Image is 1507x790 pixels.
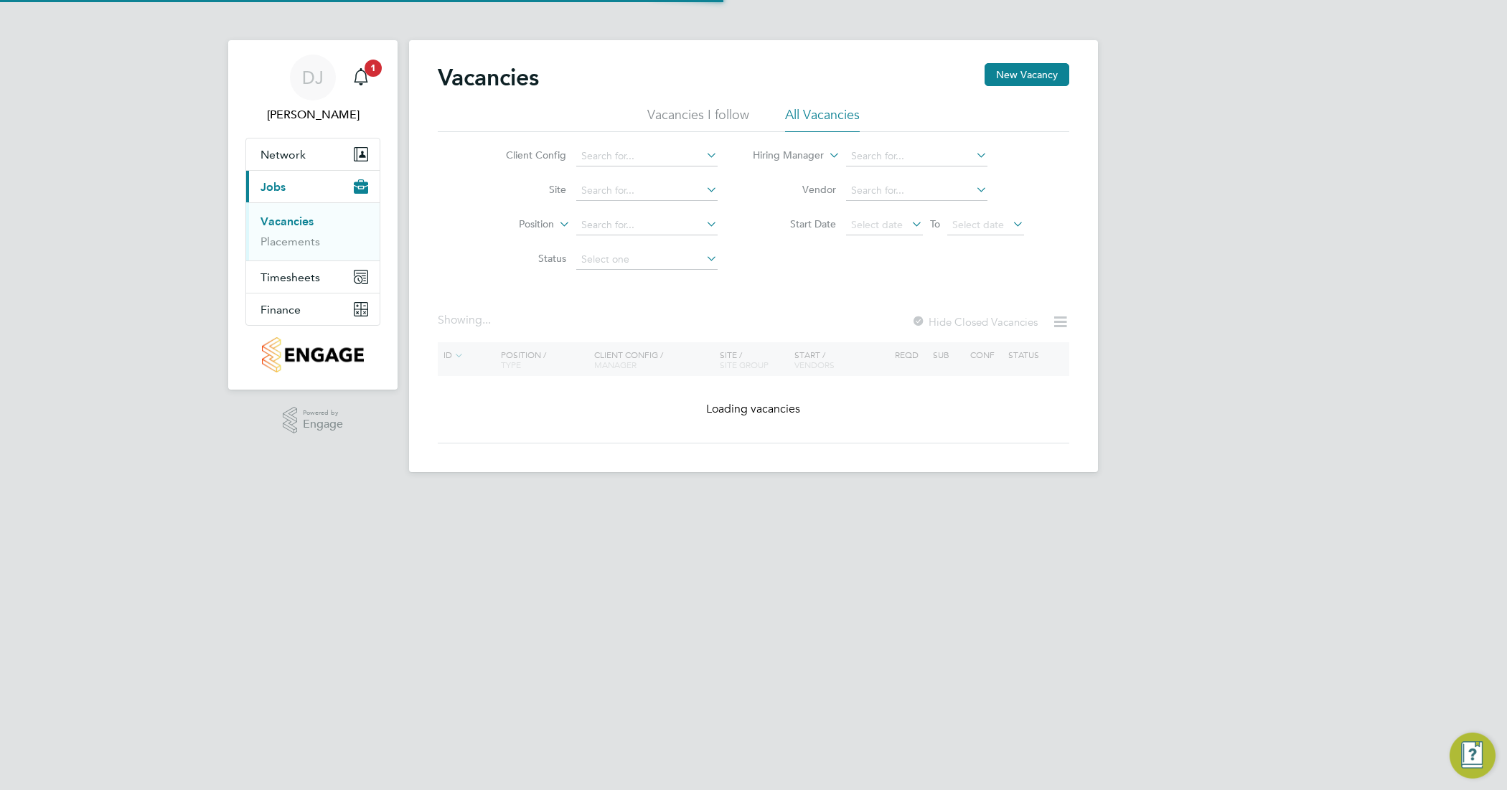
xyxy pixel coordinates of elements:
[576,215,718,235] input: Search for...
[482,313,491,327] span: ...
[438,63,539,92] h2: Vacancies
[753,183,836,196] label: Vendor
[926,215,944,233] span: To
[851,218,903,231] span: Select date
[576,250,718,270] input: Select one
[260,271,320,284] span: Timesheets
[245,337,380,372] a: Go to home page
[245,106,380,123] span: David Jones
[260,235,320,248] a: Placements
[347,55,375,100] a: 1
[484,149,566,161] label: Client Config
[283,407,344,434] a: Powered byEngage
[1450,733,1496,779] button: Engage Resource Center
[471,217,554,232] label: Position
[438,313,494,328] div: Showing
[576,146,718,166] input: Search for...
[260,303,301,316] span: Finance
[785,106,860,132] li: All Vacancies
[985,63,1069,86] button: New Vacancy
[246,171,380,202] button: Jobs
[302,68,324,87] span: DJ
[741,149,824,163] label: Hiring Manager
[260,215,314,228] a: Vacancies
[246,293,380,325] button: Finance
[246,261,380,293] button: Timesheets
[365,60,382,77] span: 1
[262,337,363,372] img: countryside-properties-logo-retina.png
[246,138,380,170] button: Network
[911,315,1038,329] label: Hide Closed Vacancies
[484,183,566,196] label: Site
[246,202,380,260] div: Jobs
[952,218,1004,231] span: Select date
[245,55,380,123] a: DJ[PERSON_NAME]
[576,181,718,201] input: Search for...
[647,106,749,132] li: Vacancies I follow
[846,181,987,201] input: Search for...
[484,252,566,265] label: Status
[753,217,836,230] label: Start Date
[846,146,987,166] input: Search for...
[260,148,306,161] span: Network
[303,407,343,419] span: Powered by
[260,180,286,194] span: Jobs
[228,40,398,390] nav: Main navigation
[303,418,343,431] span: Engage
